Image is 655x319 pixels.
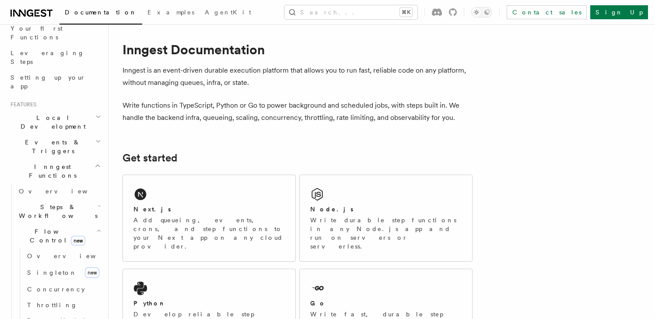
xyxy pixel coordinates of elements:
a: Your first Functions [7,21,103,45]
p: Add queueing, events, crons, and step functions to your Next app on any cloud provider. [133,216,285,251]
span: Overview [19,188,109,195]
a: Leveraging Steps [7,45,103,70]
span: Setting up your app [11,74,86,90]
h2: Node.js [310,205,354,214]
a: Concurrency [24,281,103,297]
span: Singleton [27,269,77,276]
span: Overview [27,252,117,259]
h2: Go [310,299,326,308]
h2: Next.js [133,205,171,214]
span: new [71,236,85,245]
a: Node.jsWrite durable step functions in any Node.js app and run on servers or serverless. [299,175,473,262]
a: Throttling [24,297,103,313]
span: Local Development [7,113,95,131]
span: Features [7,101,36,108]
span: Steps & Workflows [15,203,98,220]
kbd: ⌘K [400,8,412,17]
a: Setting up your app [7,70,103,94]
p: Write functions in TypeScript, Python or Go to power background and scheduled jobs, with steps bu... [123,99,473,124]
span: Flow Control [15,227,96,245]
button: Search...⌘K [284,5,417,19]
span: Your first Functions [11,25,63,41]
a: Documentation [60,3,142,25]
span: Concurrency [27,286,85,293]
h2: Python [133,299,166,308]
button: Inngest Functions [7,159,103,183]
a: AgentKit [200,3,256,24]
button: Events & Triggers [7,134,103,159]
button: Toggle dark mode [471,7,492,18]
button: Steps & Workflows [15,199,103,224]
a: Contact sales [507,5,587,19]
a: Next.jsAdd queueing, events, crons, and step functions to your Next app on any cloud provider. [123,175,296,262]
a: Sign Up [590,5,648,19]
a: Overview [15,183,103,199]
a: Get started [123,152,177,164]
span: Documentation [65,9,137,16]
span: AgentKit [205,9,251,16]
a: Examples [142,3,200,24]
p: Inngest is an event-driven durable execution platform that allows you to run fast, reliable code ... [123,64,473,89]
a: Singletonnew [24,264,103,281]
span: Events & Triggers [7,138,95,155]
a: Overview [24,248,103,264]
button: Local Development [7,110,103,134]
span: new [85,267,99,278]
span: Inngest Functions [7,162,95,180]
span: Leveraging Steps [11,49,84,65]
span: Throttling [27,301,77,308]
p: Write durable step functions in any Node.js app and run on servers or serverless. [310,216,462,251]
span: Examples [147,9,194,16]
button: Flow Controlnew [15,224,103,248]
h1: Inngest Documentation [123,42,473,57]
